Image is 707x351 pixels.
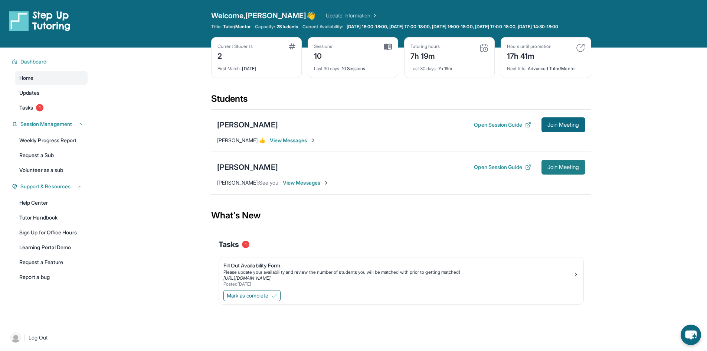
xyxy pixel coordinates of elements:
[270,137,316,144] span: View Messages
[547,123,579,127] span: Join Meeting
[259,179,279,186] span: See you
[7,329,88,346] a: |Log Out
[370,12,378,19] img: Chevron Right
[20,120,72,128] span: Session Management
[474,121,531,129] button: Open Session Guide
[410,61,488,72] div: 7h 19m
[289,43,295,49] img: card
[17,58,83,65] button: Dashboard
[17,183,83,190] button: Support & Resources
[15,196,88,209] a: Help Center
[507,61,585,72] div: Advanced Tutor/Mentor
[19,89,40,97] span: Updates
[24,333,26,342] span: |
[310,137,316,143] img: Chevron-Right
[19,74,33,82] span: Home
[507,43,551,49] div: Hours until promotion
[314,49,333,61] div: 10
[223,262,573,269] div: Fill Out Availability Form
[223,24,251,30] span: Tutor/Mentor
[217,137,259,143] span: [PERSON_NAME] :
[217,61,295,72] div: [DATE]
[223,281,573,287] div: Posted [DATE]
[15,226,88,239] a: Sign Up for Office Hours
[314,66,341,71] span: Last 30 days :
[410,66,437,71] span: Last 30 days :
[15,149,88,162] a: Request a Sub
[217,120,278,130] div: [PERSON_NAME]
[323,180,329,186] img: Chevron-Right
[681,325,701,345] button: chat-button
[283,179,329,186] span: View Messages
[541,117,585,132] button: Join Meeting
[29,334,48,341] span: Log Out
[217,49,253,61] div: 2
[223,275,271,281] a: [URL][DOMAIN_NAME]
[576,43,585,52] img: card
[314,43,333,49] div: Sessions
[217,66,241,71] span: First Match :
[17,120,83,128] button: Session Management
[211,199,591,232] div: What's New
[541,160,585,175] button: Join Meeting
[20,183,71,190] span: Support & Resources
[507,49,551,61] div: 17h 41m
[276,24,298,30] span: 2 Students
[9,10,71,31] img: logo
[36,104,43,111] span: 1
[347,24,559,30] span: [DATE] 16:00-18:00, [DATE] 17:00-18:00, [DATE] 16:00-18:00, [DATE] 17:00-18:00, [DATE] 14:30-18:00
[255,24,275,30] span: Capacity:
[345,24,560,30] a: [DATE] 16:00-18:00, [DATE] 17:00-18:00, [DATE] 16:00-18:00, [DATE] 17:00-18:00, [DATE] 14:30-18:00
[227,292,268,299] span: Mark as complete
[219,239,239,250] span: Tasks
[384,43,392,50] img: card
[410,49,440,61] div: 7h 19m
[211,24,222,30] span: Title:
[326,12,378,19] a: Update Information
[10,332,21,343] img: user-img
[271,293,277,299] img: Mark as complete
[20,58,47,65] span: Dashboard
[211,93,591,109] div: Students
[217,179,259,186] span: [PERSON_NAME] :
[223,290,281,301] button: Mark as complete
[302,24,343,30] span: Current Availability:
[15,241,88,254] a: Learning Portal Demo
[15,256,88,269] a: Request a Feature
[217,162,278,172] div: [PERSON_NAME]
[15,211,88,224] a: Tutor Handbook
[15,134,88,147] a: Weekly Progress Report
[19,104,33,111] span: Tasks
[15,101,88,114] a: Tasks1
[547,165,579,169] span: Join Meeting
[219,257,583,289] a: Fill Out Availability FormPlease update your availability and review the number of students you w...
[314,61,392,72] div: 10 Sessions
[223,269,573,275] div: Please update your availability and review the number of students you will be matched with prior ...
[15,270,88,284] a: Report a bug
[15,86,88,100] a: Updates
[242,241,249,248] span: 1
[15,163,88,177] a: Volunteer as a sub
[474,163,531,171] button: Open Session Guide
[507,66,527,71] span: Next title :
[15,71,88,85] a: Home
[259,137,265,143] span: 👍
[211,10,316,21] span: Welcome, [PERSON_NAME] 👋
[410,43,440,49] div: Tutoring hours
[479,43,488,52] img: card
[217,43,253,49] div: Current Students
